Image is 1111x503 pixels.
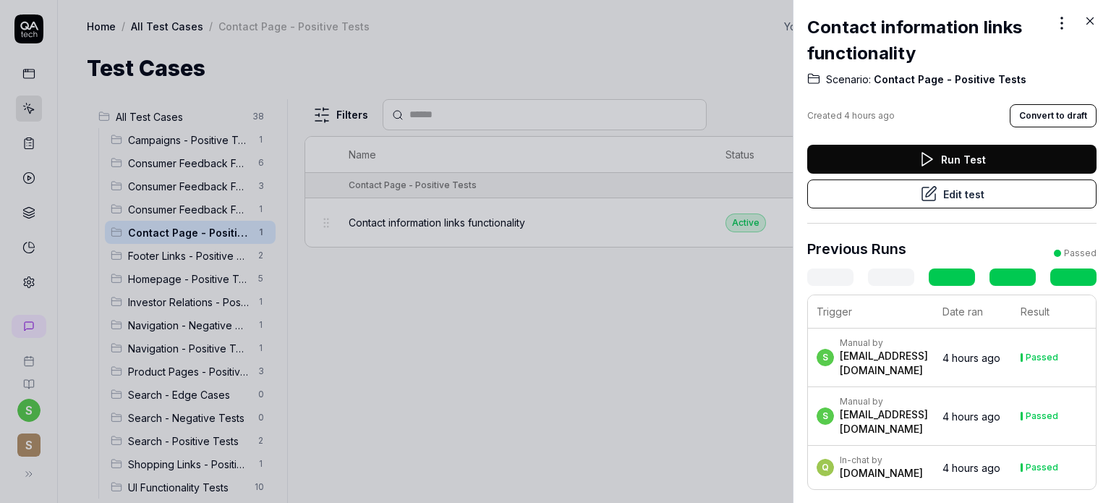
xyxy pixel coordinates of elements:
div: Passed [1064,247,1097,260]
th: Result [1012,295,1096,329]
span: s [817,407,834,425]
div: Manual by [840,337,928,349]
th: Date ran [934,295,1012,329]
span: Q [817,459,834,476]
div: In-chat by [840,455,923,466]
button: Run Test [807,145,1097,174]
time: 4 hours ago [942,410,1000,423]
time: 4 hours ago [844,110,895,121]
button: Convert to draft [1010,104,1097,127]
th: Trigger [808,295,934,329]
div: [EMAIL_ADDRESS][DOMAIN_NAME] [840,349,928,378]
button: Edit test [807,179,1097,208]
div: Manual by [840,396,928,407]
time: 4 hours ago [942,352,1000,364]
div: Created [807,109,895,122]
h3: Previous Runs [807,238,906,260]
div: [DOMAIN_NAME] [840,466,923,481]
time: 4 hours ago [942,462,1000,474]
div: Passed [1026,412,1058,420]
h2: Contact information links functionality [807,14,1050,67]
span: Scenario: [826,72,871,87]
span: s [817,349,834,366]
div: Passed [1026,353,1058,362]
div: Passed [1026,463,1058,472]
span: Contact Page - Positive Tests [871,72,1026,87]
div: [EMAIL_ADDRESS][DOMAIN_NAME] [840,407,928,436]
